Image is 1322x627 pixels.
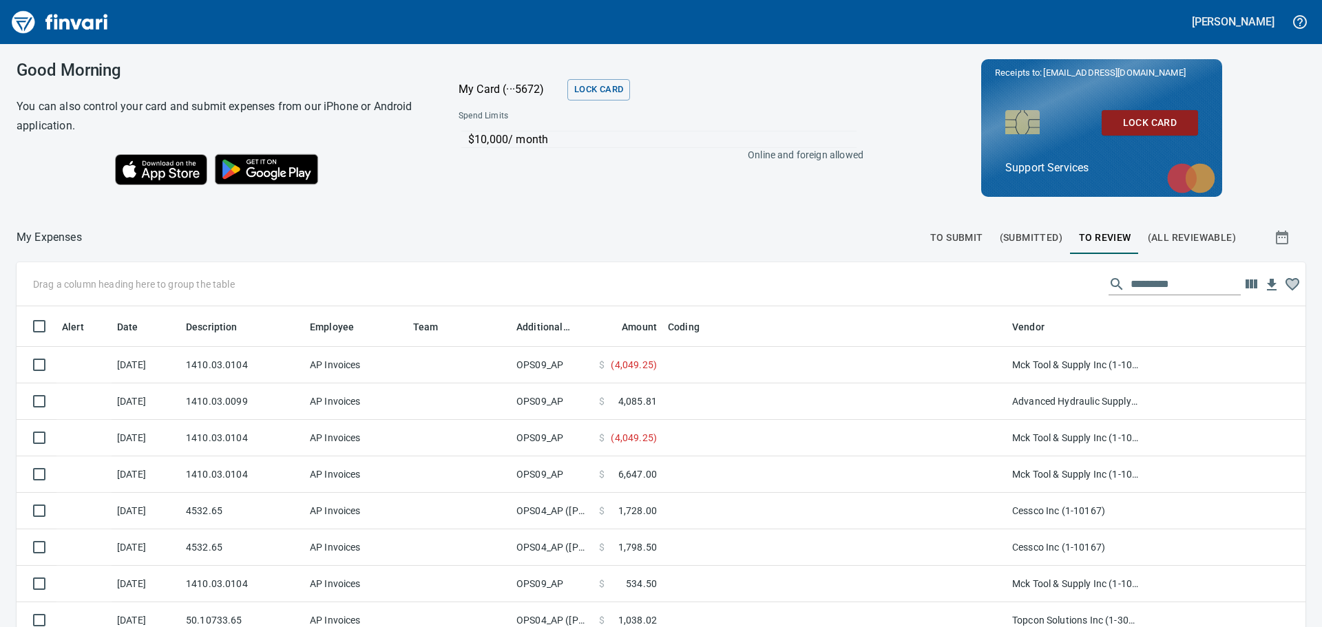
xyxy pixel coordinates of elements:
[599,467,605,481] span: $
[599,577,605,591] span: $
[1160,156,1222,200] img: mastercard.svg
[459,81,562,98] p: My Card (···5672)
[1005,160,1198,176] p: Support Services
[516,319,588,335] span: Additional Reviewer
[112,566,180,602] td: [DATE]
[304,347,408,383] td: AP Invoices
[618,613,657,627] span: 1,038.02
[511,347,594,383] td: OPS09_AP
[310,319,372,335] span: Employee
[468,131,857,148] p: $10,000 / month
[1007,566,1144,602] td: Mck Tool & Supply Inc (1-10644)
[599,394,605,408] span: $
[511,456,594,493] td: OPS09_AP
[115,154,207,185] img: Download on the App Store
[17,97,424,136] h6: You can also control your card and submit expenses from our iPhone or Android application.
[599,613,605,627] span: $
[117,319,138,335] span: Date
[668,319,700,335] span: Coding
[304,493,408,529] td: AP Invoices
[599,358,605,372] span: $
[8,6,112,39] img: Finvari
[599,504,605,518] span: $
[604,319,657,335] span: Amount
[180,420,304,456] td: 1410.03.0104
[186,319,255,335] span: Description
[180,493,304,529] td: 4532.65
[1079,229,1131,246] span: To Review
[618,504,657,518] span: 1,728.00
[186,319,238,335] span: Description
[62,319,102,335] span: Alert
[611,431,657,445] span: ( 4,049.25 )
[1012,319,1062,335] span: Vendor
[459,109,684,123] span: Spend Limits
[1007,347,1144,383] td: Mck Tool & Supply Inc (1-10644)
[112,383,180,420] td: [DATE]
[567,79,630,100] button: Lock Card
[1012,319,1045,335] span: Vendor
[1188,11,1278,32] button: [PERSON_NAME]
[618,394,657,408] span: 4,085.81
[304,529,408,566] td: AP Invoices
[207,147,326,192] img: Get it on Google Play
[511,493,594,529] td: OPS04_AP ([PERSON_NAME], [PERSON_NAME], [PERSON_NAME], [PERSON_NAME], [PERSON_NAME])
[1282,274,1303,295] button: Column choices favorited. Click to reset to default
[618,540,657,554] span: 1,798.50
[1261,221,1305,254] button: Show transactions within a particular date range
[511,420,594,456] td: OPS09_AP
[1007,456,1144,493] td: Mck Tool & Supply Inc (1-10644)
[1042,66,1186,79] span: [EMAIL_ADDRESS][DOMAIN_NAME]
[1148,229,1236,246] span: (All Reviewable)
[1007,420,1144,456] td: Mck Tool & Supply Inc (1-10644)
[112,493,180,529] td: [DATE]
[304,383,408,420] td: AP Invoices
[599,431,605,445] span: $
[413,319,439,335] span: Team
[112,347,180,383] td: [DATE]
[17,229,82,246] p: My Expenses
[1261,275,1282,295] button: Download Table
[1000,229,1062,246] span: (Submitted)
[304,566,408,602] td: AP Invoices
[574,82,623,98] span: Lock Card
[930,229,983,246] span: To Submit
[448,148,863,162] p: Online and foreign allowed
[1102,110,1198,136] button: Lock Card
[112,420,180,456] td: [DATE]
[62,319,84,335] span: Alert
[511,566,594,602] td: OPS09_AP
[17,229,82,246] nav: breadcrumb
[17,61,424,80] h3: Good Morning
[304,420,408,456] td: AP Invoices
[622,319,657,335] span: Amount
[180,566,304,602] td: 1410.03.0104
[180,347,304,383] td: 1410.03.0104
[117,319,156,335] span: Date
[112,529,180,566] td: [DATE]
[1007,493,1144,529] td: Cessco Inc (1-10167)
[1113,114,1187,131] span: Lock Card
[618,467,657,481] span: 6,647.00
[413,319,457,335] span: Team
[33,277,235,291] p: Drag a column heading here to group the table
[611,358,657,372] span: ( 4,049.25 )
[310,319,354,335] span: Employee
[112,456,180,493] td: [DATE]
[511,383,594,420] td: OPS09_AP
[995,66,1208,80] p: Receipts to:
[1192,14,1274,29] h5: [PERSON_NAME]
[1241,274,1261,295] button: Choose columns to display
[599,540,605,554] span: $
[304,456,408,493] td: AP Invoices
[516,319,570,335] span: Additional Reviewer
[180,456,304,493] td: 1410.03.0104
[180,383,304,420] td: 1410.03.0099
[626,577,657,591] span: 534.50
[668,319,717,335] span: Coding
[1007,383,1144,420] td: Advanced Hydraulic Supply Co. LLC (1-10020)
[1007,529,1144,566] td: Cessco Inc (1-10167)
[511,529,594,566] td: OPS04_AP ([PERSON_NAME], [PERSON_NAME], [PERSON_NAME], [PERSON_NAME], [PERSON_NAME])
[180,529,304,566] td: 4532.65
